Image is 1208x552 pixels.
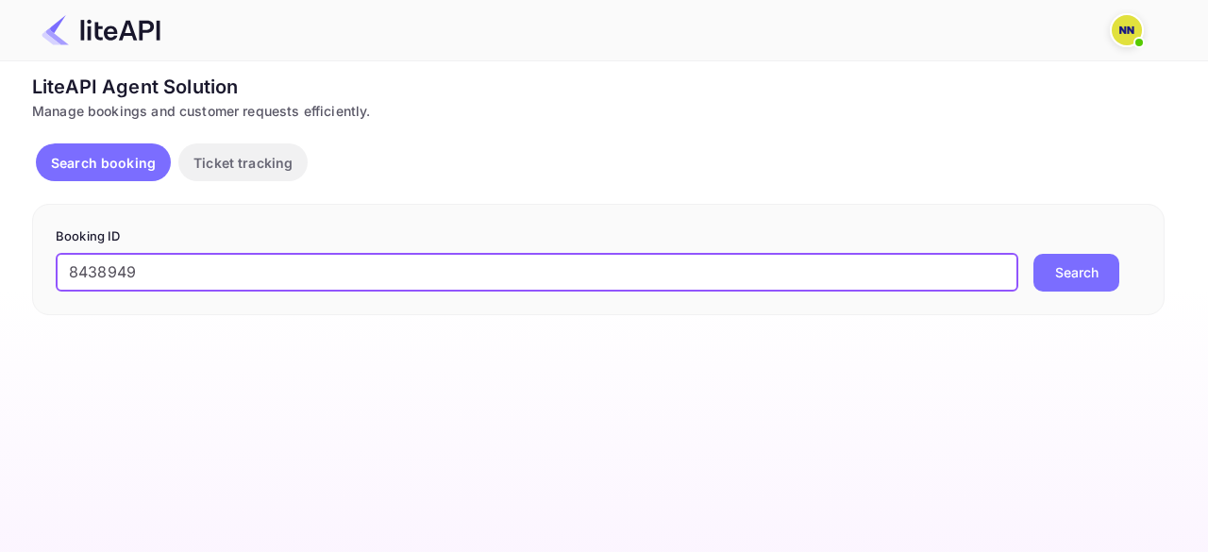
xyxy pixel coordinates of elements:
input: Enter Booking ID (e.g., 63782194) [56,254,1018,292]
button: Search [1033,254,1119,292]
img: LiteAPI Logo [42,15,160,45]
div: LiteAPI Agent Solution [32,73,1165,101]
p: Ticket tracking [193,153,293,173]
p: Booking ID [56,227,1141,246]
p: Search booking [51,153,156,173]
div: Manage bookings and customer requests efficiently. [32,101,1165,121]
img: N/A N/A [1112,15,1142,45]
